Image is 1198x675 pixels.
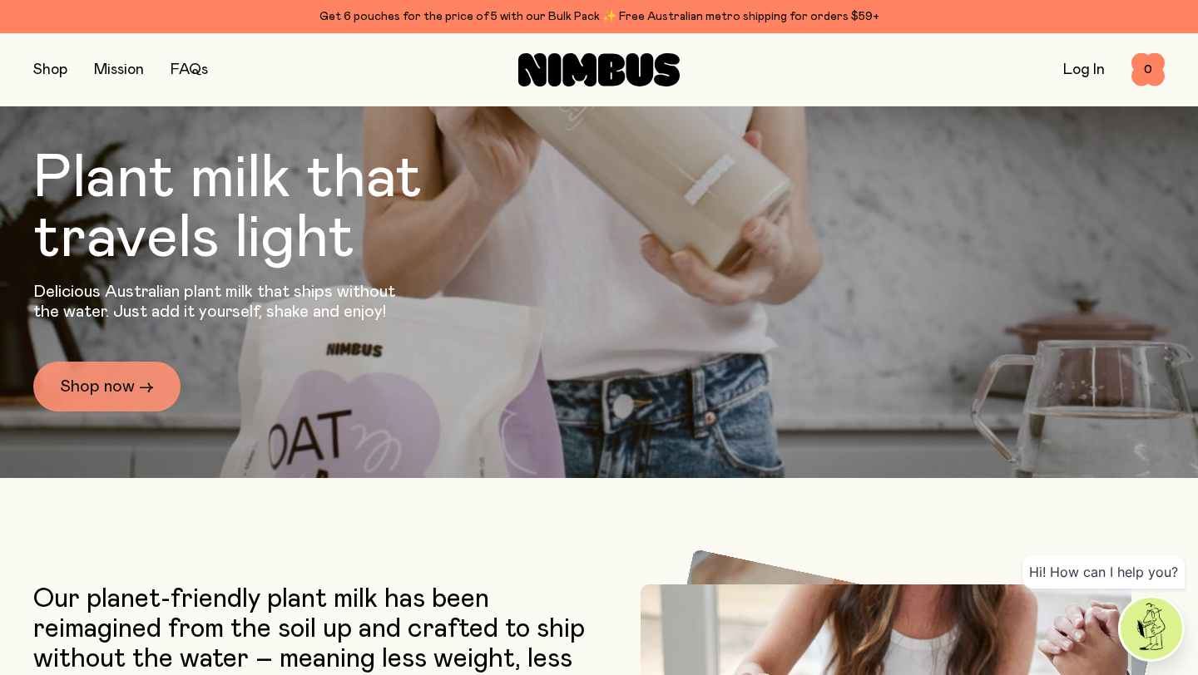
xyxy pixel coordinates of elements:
[171,62,208,77] a: FAQs
[1022,555,1185,589] div: Hi! How can I help you?
[33,282,406,322] p: Delicious Australian plant milk that ships without the water. Just add it yourself, shake and enjoy!
[1063,62,1105,77] a: Log In
[33,362,181,411] a: Shop now →
[1131,53,1165,86] button: 0
[1121,598,1182,659] img: agent
[94,62,144,77] a: Mission
[33,149,512,269] h1: Plant milk that travels light
[33,7,1165,27] div: Get 6 pouches for the price of 5 with our Bulk Pack ✨ Free Australian metro shipping for orders $59+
